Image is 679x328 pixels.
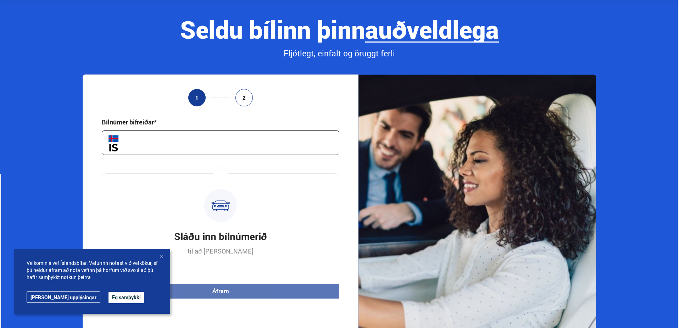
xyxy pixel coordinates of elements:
span: Velkomin á vef Íslandsbílar. Vefurinn notast við vefkökur, ef þú heldur áfram að nota vefinn þá h... [27,260,158,281]
button: Áfram [102,284,339,299]
span: 2 [243,95,246,101]
div: Fljótlegt, einfalt og öruggt ferli [83,48,596,60]
div: Seldu bílinn þinn [83,16,596,43]
span: 1 [195,95,199,101]
b: auðveldlega [365,13,499,46]
div: Bílnúmer bifreiðar* [102,118,157,126]
button: Ég samþykki [108,292,144,303]
a: [PERSON_NAME] upplýsingar [27,291,100,303]
p: til að [PERSON_NAME] [188,247,254,255]
h3: Sláðu inn bílnúmerið [174,229,267,243]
